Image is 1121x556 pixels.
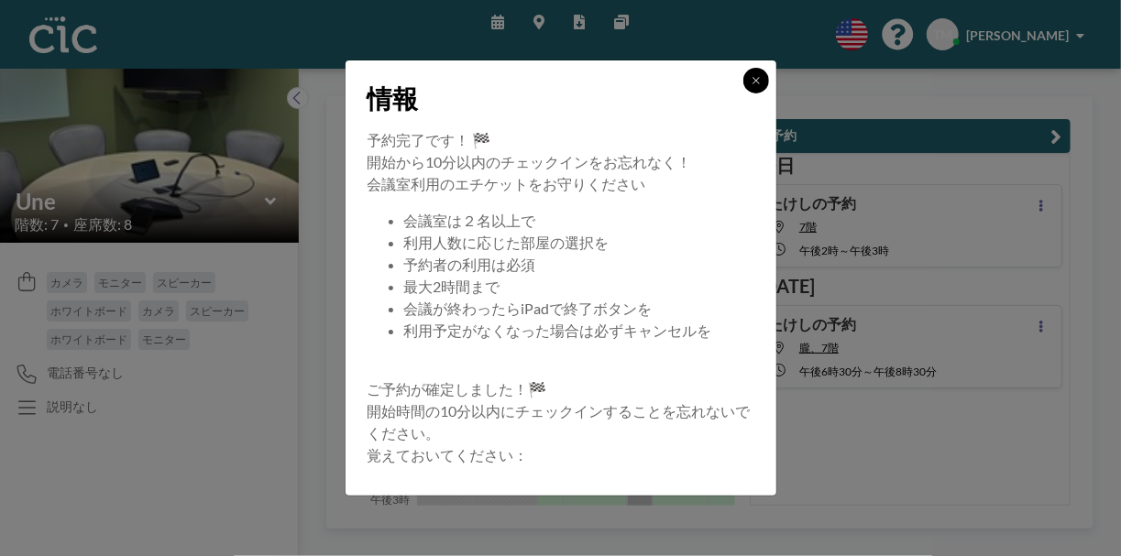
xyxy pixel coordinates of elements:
font: 会議室は２名以上で [404,212,536,229]
font: 利用人数に応じた部屋の選択を [404,234,610,251]
font: 会議室利用のエチケットをお守りください [368,175,646,192]
font: 覚えておいてください： [368,446,529,463]
font: 会議が終わったらiPadで終了ボタンを [404,300,653,317]
font: 開始時間の10分以内にチェックインすることを忘れないでください。 [368,402,751,442]
font: 予約完了です！ 🏁 [368,131,491,148]
font: ご予約が確定しました！🏁 [368,380,547,398]
font: 利用予定がなくなった場合は必ずキャンセルを [404,322,712,339]
font: 予約者の利用は必須 [404,256,536,273]
font: 最大2時間まで [404,278,500,295]
font: 開始から10分以内のチェックインをお忘れなく！ [368,153,692,170]
font: 情報 [368,82,419,114]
